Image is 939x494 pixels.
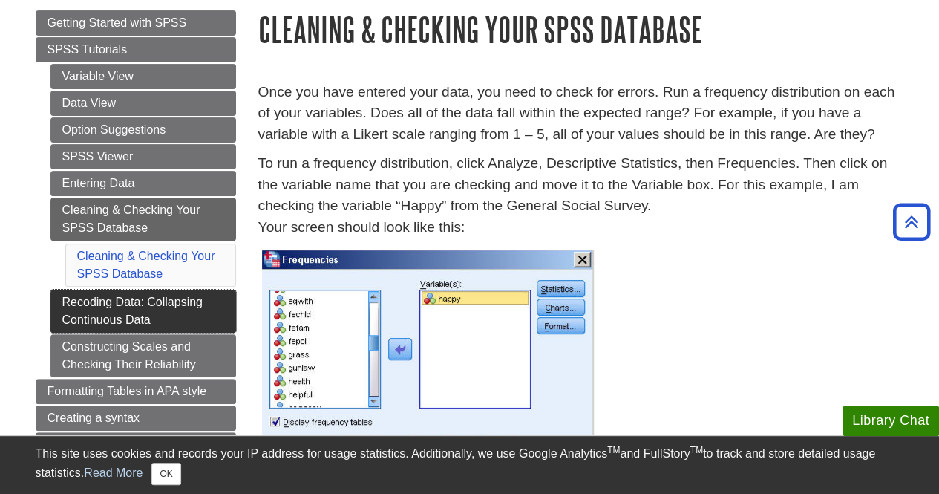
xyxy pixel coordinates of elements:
a: Creating a syntax [36,406,236,431]
div: This site uses cookies and records your IP address for usage statistics. Additionally, we use Goo... [36,445,904,485]
button: Close [151,463,180,485]
span: Creating a syntax [48,412,140,424]
h1: Cleaning & Checking Your SPSS Database [258,10,904,48]
p: To run a frequency distribution, click Analyze, Descriptive Statistics, then Frequencies. Then cl... [258,153,904,238]
a: Cleaning & Checking Your SPSS Database [50,198,236,241]
sup: TM [690,445,703,455]
a: Public Data Sources [36,432,236,458]
a: Read More [84,467,143,479]
a: Formatting Tables in APA style [36,379,236,404]
a: Back to Top [888,212,935,232]
button: Library Chat [843,406,939,436]
sup: TM [607,445,620,455]
a: Entering Data [50,171,236,196]
a: Variable View [50,64,236,89]
a: SPSS Tutorials [36,37,236,62]
a: Option Suggestions [50,117,236,143]
a: SPSS Viewer [50,144,236,169]
span: SPSS Tutorials [48,43,128,56]
a: Data View [50,91,236,116]
span: Formatting Tables in APA style [48,385,207,397]
a: Cleaning & Checking Your SPSS Database [77,250,215,280]
a: Recoding Data: Collapsing Continuous Data [50,290,236,333]
p: Once you have entered your data, you need to check for errors. Run a frequency distribution on ea... [258,82,904,146]
a: Getting Started with SPSS [36,10,236,36]
span: Getting Started with SPSS [48,16,187,29]
a: Constructing Scales and Checking Their Reliability [50,334,236,377]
